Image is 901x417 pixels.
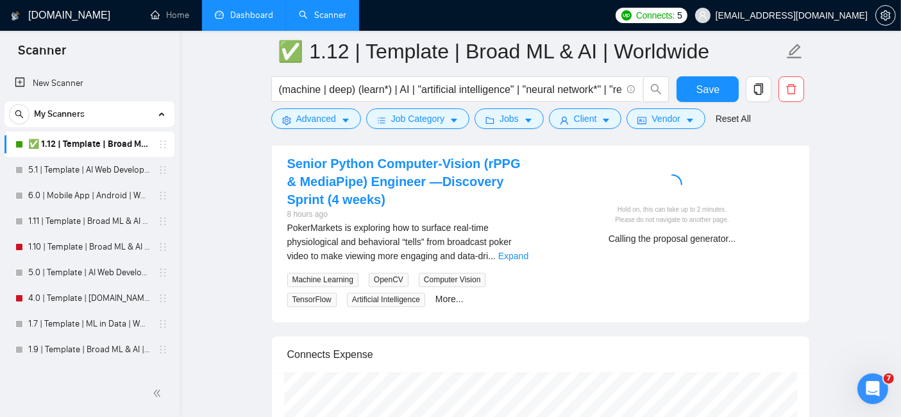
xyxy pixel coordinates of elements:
span: Messages [103,331,153,340]
div: • [DATE] [76,295,112,309]
span: holder [158,319,168,329]
span: Home [29,331,56,340]
a: 6.0 | Mobile App | Android | Worldwide [28,183,150,208]
span: holder [158,242,168,252]
button: barsJob Categorycaret-down [366,108,469,129]
span: caret-down [450,115,459,125]
a: New Scanner [15,71,164,96]
a: homeHome [151,10,189,21]
span: holder [158,165,168,175]
span: caret-down [686,115,695,125]
span: loading [659,171,685,197]
div: • Just now [120,58,163,71]
div: • [DATE] [72,200,108,214]
span: search [644,83,668,95]
span: bars [377,115,386,125]
img: Oleksandr avatar [24,56,39,72]
a: 1.11 | Template | Broad ML & AI | [GEOGRAPHIC_DATA] Only [28,208,150,234]
span: Vendor [652,112,680,126]
span: 7 [884,373,894,384]
span: caret-down [524,115,533,125]
span: holder [158,268,168,278]
a: 1.9 | Template | Broad ML & AI | Rest of the World [28,337,150,362]
div: Dima [46,105,69,119]
a: 4.0 | Template | [DOMAIN_NAME] | Worldwide [28,285,150,311]
span: double-left [153,387,165,400]
span: Save [696,81,720,98]
span: Help [203,331,224,340]
span: Client [574,112,597,126]
a: ✅ 1.12 | Template | Broad ML & AI | Worldwide [28,132,150,157]
span: Artificial Intelligence [347,293,425,307]
span: Rate your conversation [46,188,150,198]
span: setting [876,10,895,21]
a: setting [875,10,896,21]
img: Profile image for Dima [15,92,40,118]
button: folderJobscaret-down [475,108,544,129]
h1: Messages [95,6,164,28]
iframe: Intercom live chat [857,373,888,404]
span: holder [158,139,168,149]
span: Scanner [8,41,76,68]
div: Close [225,5,248,28]
button: search [643,76,669,102]
span: We'll be back online in 1 hour You'll get replies here and to [EMAIL_ADDRESS][DOMAIN_NAME]. [42,46,523,56]
div: Calling the proposal generator... [556,232,789,246]
img: Profile image for Mariia [15,282,40,308]
span: Looks like my scanners aren't applying at the moment though. Created a new one [46,93,416,103]
span: user [560,115,569,125]
img: upwork-logo.png [621,10,632,21]
span: caret-down [341,115,350,125]
span: 5 [677,8,682,22]
div: • 15h ago [76,153,117,166]
div: Connects Expense [287,336,794,373]
span: My Scanners [34,101,85,127]
span: Connects: [636,8,675,22]
img: Viktor avatar [13,56,28,72]
div: Mariia [46,295,73,309]
div: Mariia [46,153,73,166]
a: 1.7 | Template | ML in Data | Worldwide [28,311,150,337]
button: search [9,104,29,124]
span: search [10,110,29,119]
span: folder [485,115,494,125]
span: user [698,11,707,20]
img: Profile image for Mariia [15,140,40,166]
a: 5.1 | Template | AI Web Developer | Worldwide [28,157,150,183]
span: Machine Learning [287,273,358,287]
span: info-circle [627,85,636,94]
span: holder [158,293,168,303]
span: Jobs [500,112,519,126]
a: dashboardDashboard [215,10,273,21]
span: copy [746,83,771,95]
button: Help [171,299,257,350]
span: setting [282,115,291,125]
button: userClientcaret-down [549,108,622,129]
img: Profile image for Mariia [15,235,40,260]
img: Nazar avatar [19,46,34,62]
span: edit [786,43,803,60]
div: PokerMarkets is exploring how to surface real-time physiological and behavioral “tells” from broa... [287,221,530,263]
a: Expand [498,251,528,261]
span: TensorFlow [287,293,337,307]
img: Profile image for Dima [15,187,40,213]
a: searchScanner [299,10,346,21]
input: Scanner name... [278,35,784,67]
input: Search Freelance Jobs... [279,81,621,98]
button: Messages [85,299,171,350]
div: Dima [46,200,69,214]
img: logo [11,6,20,26]
span: OpenCV [369,273,408,287]
div: [DOMAIN_NAME] [42,58,117,71]
span: holder [158,345,168,355]
span: holder [158,216,168,226]
a: 5.0 | Template | AI Web Development | [GEOGRAPHIC_DATA] Only [28,260,150,285]
span: delete [779,83,804,95]
a: 1.5 | Template | Broad ML & AI | Big 5 [28,362,150,388]
span: Job Category [391,112,444,126]
button: copy [746,76,771,102]
a: Senior Python Computer-Vision (rPPG & MediaPipe) Engineer —Discovery Sprint (4 weeks) [287,157,521,207]
span: ... [488,251,496,261]
button: setting [875,5,896,26]
div: Hold on, this can take up to 2 minutes. Please do not navigate to another page. [556,205,789,225]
